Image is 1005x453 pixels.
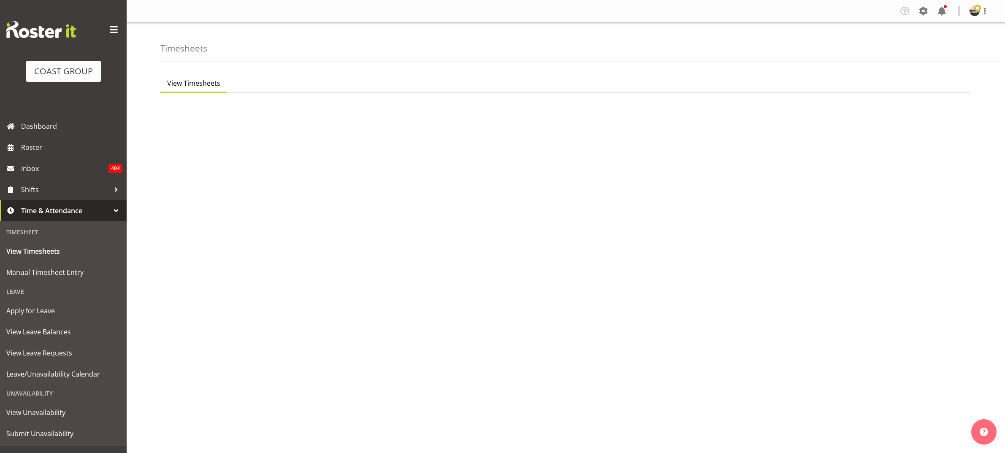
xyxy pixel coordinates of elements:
a: Submit Unavailability [2,423,125,444]
a: View Unavailability [2,402,125,423]
span: View Timesheets [167,78,220,88]
span: Shifts [21,183,110,196]
span: Inbox [21,162,108,175]
span: Time & Attendance [21,204,110,217]
div: Timesheet [2,223,125,241]
span: Leave/Unavailability Calendar [6,368,120,380]
span: Apply for Leave [6,304,120,317]
img: help-xxl-2.png [980,428,988,436]
a: Apply for Leave [2,300,125,321]
span: Submit Unavailability [6,427,120,440]
div: COAST GROUP [34,65,93,78]
span: 404 [108,164,122,173]
span: Manual Timesheet Entry [6,266,120,279]
span: View Leave Balances [6,326,120,338]
div: Leave [2,283,125,300]
span: View Unavailability [6,406,120,419]
a: View Leave Requests [2,342,125,363]
h4: Timesheets [160,43,207,53]
a: View Leave Balances [2,321,125,342]
a: Manual Timesheet Entry [2,262,125,283]
span: View Leave Requests [6,347,120,359]
a: View Timesheets [2,241,125,262]
img: Rosterit website logo [6,21,76,38]
img: oliver-denforddc9b330c7edf492af7a6959a6be0e48b.png [970,6,980,16]
span: View Timesheets [6,245,120,258]
span: Dashboard [21,120,122,133]
a: Leave/Unavailability Calendar [2,363,125,385]
span: Roster [21,141,122,154]
div: Unavailability [2,385,125,402]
